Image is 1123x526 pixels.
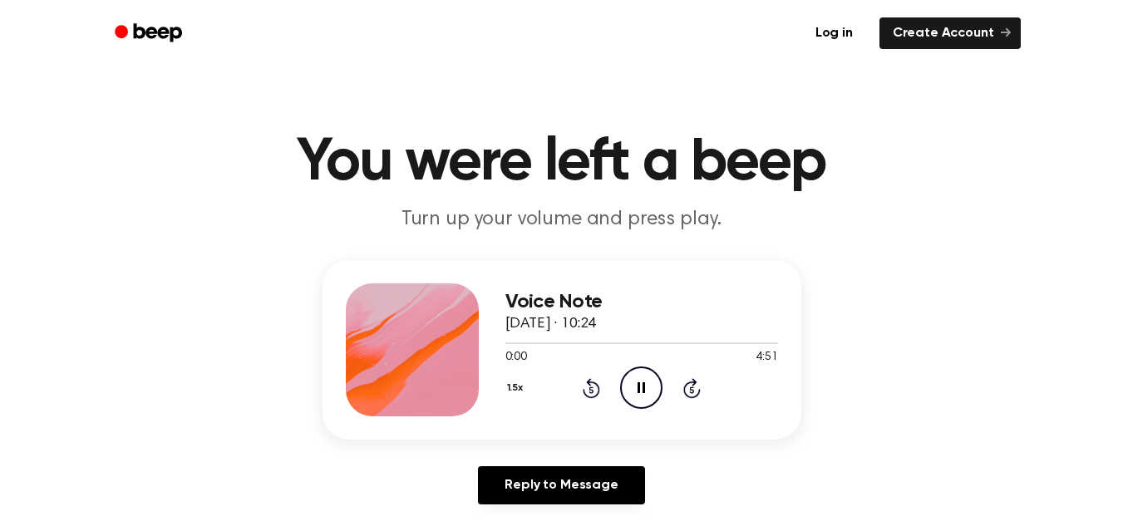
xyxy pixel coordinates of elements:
h3: Voice Note [505,291,778,313]
a: Log in [799,14,869,52]
span: [DATE] · 10:24 [505,317,597,332]
button: 1.5x [505,374,529,402]
span: 4:51 [756,349,777,366]
h1: You were left a beep [136,133,988,193]
a: Reply to Message [478,466,644,504]
a: Create Account [879,17,1021,49]
span: 0:00 [505,349,527,366]
p: Turn up your volume and press play. [243,206,881,234]
a: Beep [103,17,197,50]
